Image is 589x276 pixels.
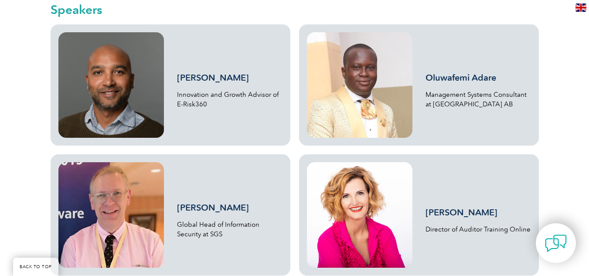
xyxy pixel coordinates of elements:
img: jackie [307,162,412,268]
p: Innovation and Growth Advisor of E-Risk360 [177,90,283,109]
img: craig [58,32,164,138]
p: Management Systems Consultant at [GEOGRAPHIC_DATA] AB [426,90,531,109]
a: [PERSON_NAME] [177,202,249,213]
img: Willy [58,162,164,268]
img: en [575,3,586,12]
h2: Speakers [51,3,539,16]
a: [PERSON_NAME] [426,207,497,218]
p: Global Head of Information Security at SGS [177,220,283,239]
img: contact-chat.png [545,232,567,254]
a: BACK TO TOP [13,258,58,276]
a: Oluwafemi Adare [426,72,496,83]
p: Director of Auditor Training Online [426,225,531,234]
a: [PERSON_NAME] [177,72,249,83]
